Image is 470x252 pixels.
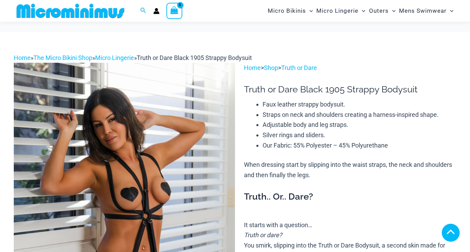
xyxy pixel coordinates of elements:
a: Micro LingerieMenu ToggleMenu Toggle [315,2,367,20]
a: Truth or Dare [281,64,317,71]
a: Shop [264,64,278,71]
a: Search icon link [140,7,146,15]
li: Silver rings and sliders. [263,130,456,140]
span: Menu Toggle [358,2,365,20]
img: MM SHOP LOGO FLAT [14,3,127,19]
h3: Truth.. Or.. Dare? [244,191,456,203]
a: OutersMenu ToggleMenu Toggle [367,2,397,20]
a: View Shopping Cart, empty [166,3,182,19]
span: Mens Swimwear [399,2,447,20]
span: Menu Toggle [306,2,313,20]
a: Micro Lingerie [95,54,134,61]
a: Home [244,64,261,71]
li: Our Fabric: 55% Polyester – 45% Polyurethane [263,140,456,151]
span: Menu Toggle [389,2,396,20]
span: Micro Lingerie [316,2,358,20]
span: Outers [369,2,389,20]
a: Account icon link [153,8,160,14]
span: Menu Toggle [447,2,453,20]
li: Faux leather strappy bodysuit. [263,99,456,110]
span: Micro Bikinis [268,2,306,20]
h1: Truth or Dare Black 1905 Strappy Bodysuit [244,84,456,95]
a: The Micro Bikini Shop [33,54,92,61]
nav: Site Navigation [265,1,456,21]
a: Home [14,54,31,61]
a: Micro BikinisMenu ToggleMenu Toggle [266,2,315,20]
li: Adjustable body and leg straps. [263,120,456,130]
i: Truth or dare? [244,231,282,239]
span: » » » [14,54,252,61]
p: When dressing start by slipping into the waist straps, the neck and shoulders and then finally th... [244,160,456,180]
p: > > [244,63,456,73]
li: Straps on neck and shoulders creating a harness-inspired shape. [263,110,456,120]
a: Mens SwimwearMenu ToggleMenu Toggle [397,2,455,20]
span: Truth or Dare Black 1905 Strappy Bodysuit [137,54,252,61]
